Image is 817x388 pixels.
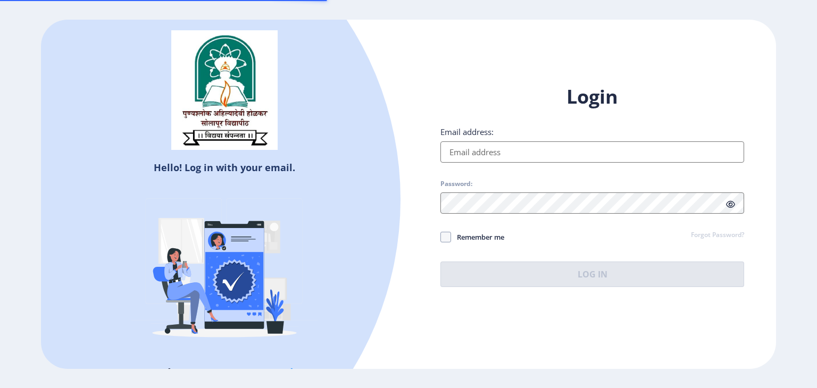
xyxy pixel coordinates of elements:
[691,231,744,240] a: Forgot Password?
[440,141,744,163] input: Email address
[49,364,401,381] h5: Don't have an account?
[451,231,504,243] span: Remember me
[440,126,494,137] label: Email address:
[440,84,744,109] h1: Login
[269,365,317,381] a: Register
[131,178,318,364] img: Verified-rafiki.svg
[171,30,278,150] img: sulogo.png
[440,180,472,188] label: Password:
[440,262,744,287] button: Log In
